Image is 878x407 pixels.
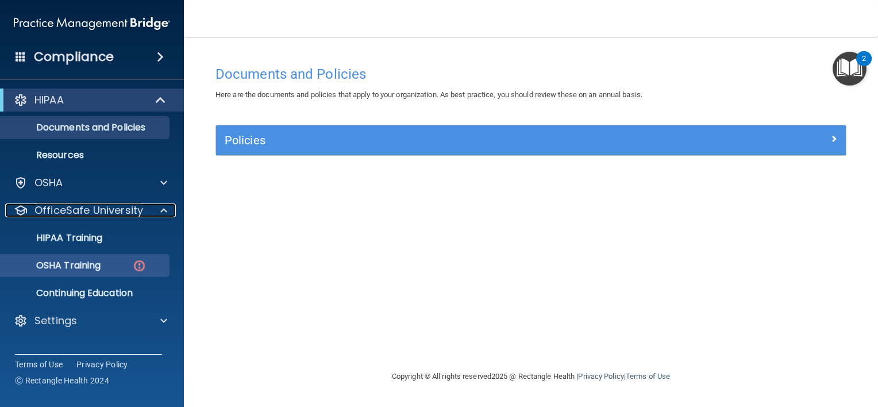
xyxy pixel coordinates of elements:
[833,52,867,86] button: Open Resource Center, 2 new notifications
[76,359,128,370] a: Privacy Policy
[7,122,164,133] p: Documents and Policies
[34,176,63,190] p: OSHA
[626,372,670,381] a: Terms of Use
[578,372,623,381] a: Privacy Policy
[34,93,64,107] p: HIPAA
[34,49,114,65] h4: Compliance
[14,176,167,190] a: OSHA
[215,67,846,82] h4: Documents and Policies
[14,314,167,328] a: Settings
[132,259,147,273] img: danger-circle.6113f641.png
[34,203,143,217] p: OfficeSafe University
[215,90,642,99] span: Here are the documents and policies that apply to your organization. As best practice, you should...
[862,59,866,74] div: 2
[7,149,164,161] p: Resources
[321,358,741,395] div: Copyright © All rights reserved 2025 @ Rectangle Health | |
[7,260,101,271] p: OSHA Training
[7,287,164,299] p: Continuing Education
[15,375,109,386] span: Ⓒ Rectangle Health 2024
[7,232,102,244] p: HIPAA Training
[14,93,167,107] a: HIPAA
[14,203,167,217] a: OfficeSafe University
[15,359,63,370] a: Terms of Use
[34,314,77,328] p: Settings
[225,134,680,147] h5: Policies
[225,131,837,149] a: Policies
[14,12,170,35] img: PMB logo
